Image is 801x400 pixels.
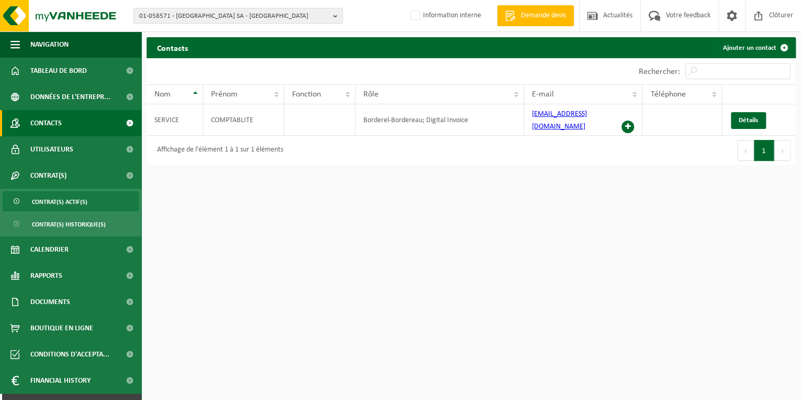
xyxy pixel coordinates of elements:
span: Téléphone [650,90,685,99]
span: Utilisateurs [30,136,73,163]
td: SERVICE [147,104,203,136]
a: Demande devis [497,5,574,26]
span: Contrat(s) actif(s) [32,192,87,212]
span: Rapports [30,263,62,289]
span: Demande devis [518,10,569,21]
span: Financial History [30,367,91,394]
a: Contrat(s) historique(s) [3,214,139,234]
span: Boutique en ligne [30,315,93,341]
a: [EMAIL_ADDRESS][DOMAIN_NAME] [532,110,587,131]
span: Contrat(s) historique(s) [32,214,106,234]
span: Tableau de bord [30,58,87,84]
button: 01-058571 - [GEOGRAPHIC_DATA] SA - [GEOGRAPHIC_DATA] [133,8,343,24]
span: Contacts [30,110,62,136]
button: 1 [754,140,774,161]
td: Borderel-Bordereau; Digital Invoice [355,104,524,136]
span: 01-058571 - [GEOGRAPHIC_DATA] SA - [GEOGRAPHIC_DATA] [139,8,329,24]
span: Conditions d'accepta... [30,341,109,367]
button: Previous [737,140,754,161]
a: Détails [731,112,766,129]
h2: Contacts [147,37,198,58]
td: COMPTABLITE [203,104,284,136]
span: Contrat(s) [30,163,66,189]
a: Contrat(s) actif(s) [3,191,139,211]
span: E-mail [532,90,554,99]
span: Données de l'entrepr... [30,84,110,110]
div: Affichage de l'élément 1 à 1 sur 1 éléments [152,141,283,160]
span: Navigation [30,31,69,58]
label: Information interne [408,8,481,24]
span: Calendrier [30,236,69,263]
label: Rechercher: [639,68,680,76]
span: Fonction [292,90,321,99]
button: Next [774,140,791,161]
span: Prénom [211,90,238,99]
span: Rôle [363,90,379,99]
span: Détails [739,117,758,124]
span: Nom [154,90,171,99]
a: Ajouter un contact [715,37,795,58]
span: Documents [30,289,70,315]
